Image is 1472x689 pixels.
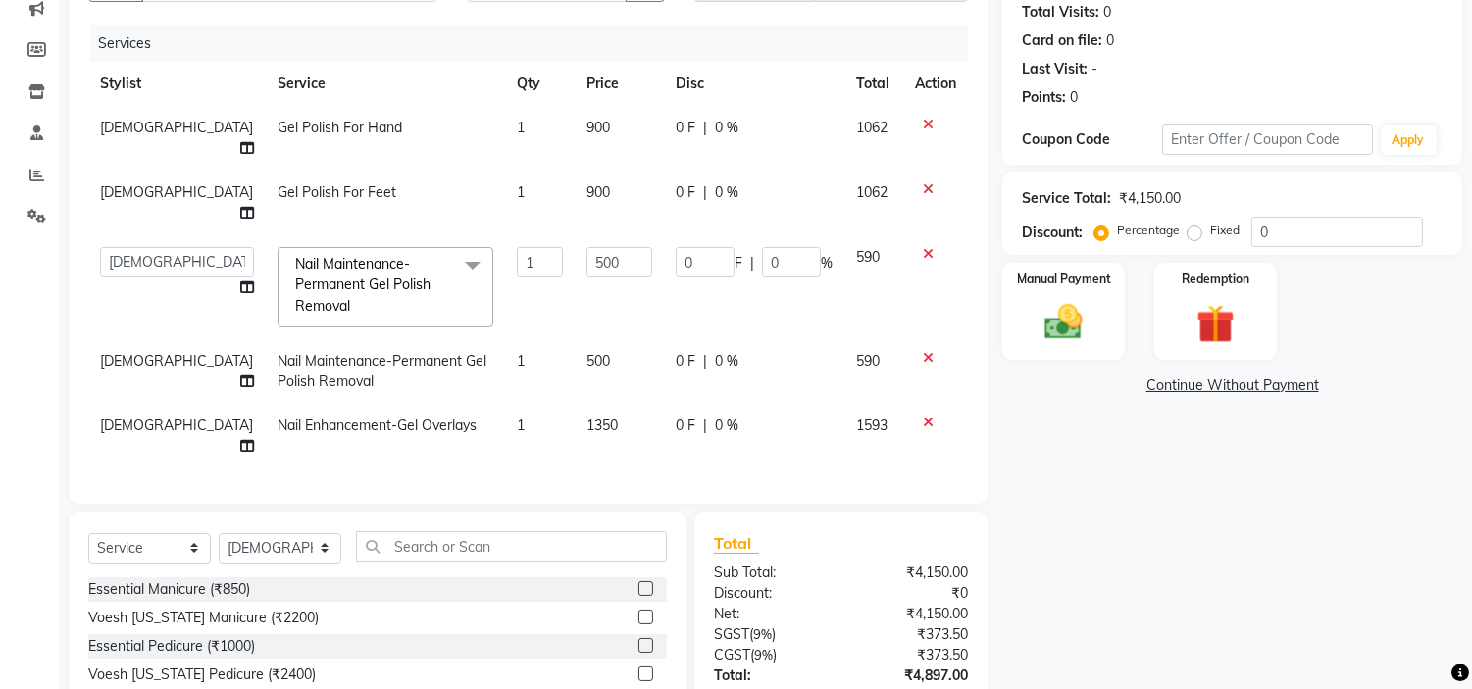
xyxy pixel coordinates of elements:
[1022,188,1111,209] div: Service Total:
[856,248,880,266] span: 590
[100,352,253,369] span: [DEMOGRAPHIC_DATA]
[1022,222,1083,243] div: Discount:
[856,183,888,201] span: 1062
[903,62,968,106] th: Action
[1022,30,1102,51] div: Card on file:
[517,417,525,434] span: 1
[278,119,402,136] span: Gel Polish For Hand
[715,351,738,371] span: 0 %
[676,118,695,138] span: 0 F
[356,531,667,562] input: Search or Scan
[715,182,738,203] span: 0 %
[100,417,253,434] span: [DEMOGRAPHIC_DATA]
[1106,30,1114,51] div: 0
[714,646,750,664] span: CGST
[735,253,742,273] span: F
[703,118,707,138] span: |
[715,416,738,436] span: 0 %
[88,579,250,600] div: Essential Manicure (₹850)
[1162,124,1372,155] input: Enter Offer / Coupon Code
[88,62,266,106] th: Stylist
[295,255,431,315] span: Nail Maintenance-Permanent Gel Polish Removal
[714,625,749,643] span: SGST
[676,416,695,436] span: 0 F
[586,417,618,434] span: 1350
[278,417,477,434] span: Nail Enhancement-Gel Overlays
[100,119,253,136] span: [DEMOGRAPHIC_DATA]
[699,665,841,686] div: Total:
[278,183,396,201] span: Gel Polish For Feet
[350,297,359,315] a: x
[750,253,754,273] span: |
[586,183,610,201] span: 900
[517,183,525,201] span: 1
[1033,300,1094,344] img: _cash.svg
[517,119,525,136] span: 1
[278,352,486,390] span: Nail Maintenance-Permanent Gel Polish Removal
[841,604,984,624] div: ₹4,150.00
[1091,59,1097,79] div: -
[1070,87,1078,108] div: 0
[699,583,841,604] div: Discount:
[841,583,984,604] div: ₹0
[841,563,984,583] div: ₹4,150.00
[517,352,525,369] span: 1
[575,62,664,106] th: Price
[844,62,904,106] th: Total
[699,604,841,624] div: Net:
[841,665,984,686] div: ₹4,897.00
[1182,271,1249,288] label: Redemption
[703,416,707,436] span: |
[1119,188,1181,209] div: ₹4,150.00
[715,118,738,138] span: 0 %
[1381,125,1437,155] button: Apply
[586,352,610,369] span: 500
[841,645,984,665] div: ₹373.50
[505,62,575,106] th: Qty
[699,563,841,583] div: Sub Total:
[88,664,316,685] div: Voesh [US_STATE] Pedicure (₹2400)
[1022,129,1162,150] div: Coupon Code
[676,351,695,371] span: 0 F
[266,62,505,106] th: Service
[699,624,841,645] div: ( )
[841,624,984,645] div: ₹373.50
[856,417,888,434] span: 1593
[88,636,255,657] div: Essential Pedicure (₹1000)
[699,645,841,665] div: ( )
[703,182,707,203] span: |
[753,626,772,642] span: 9%
[754,647,773,663] span: 9%
[1022,87,1066,108] div: Points:
[1022,2,1099,23] div: Total Visits:
[1017,271,1111,288] label: Manual Payment
[100,183,253,201] span: [DEMOGRAPHIC_DATA]
[676,182,695,203] span: 0 F
[1210,221,1240,239] label: Fixed
[88,608,319,628] div: Voesh [US_STATE] Manicure (₹2200)
[90,25,983,62] div: Services
[664,62,844,106] th: Disc
[1185,300,1246,348] img: _gift.svg
[856,352,880,369] span: 590
[821,253,833,273] span: %
[586,119,610,136] span: 900
[1022,59,1088,79] div: Last Visit:
[1117,221,1180,239] label: Percentage
[1006,375,1458,396] a: Continue Without Payment
[856,119,888,136] span: 1062
[1103,2,1111,23] div: 0
[703,351,707,371] span: |
[714,533,759,554] span: Total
